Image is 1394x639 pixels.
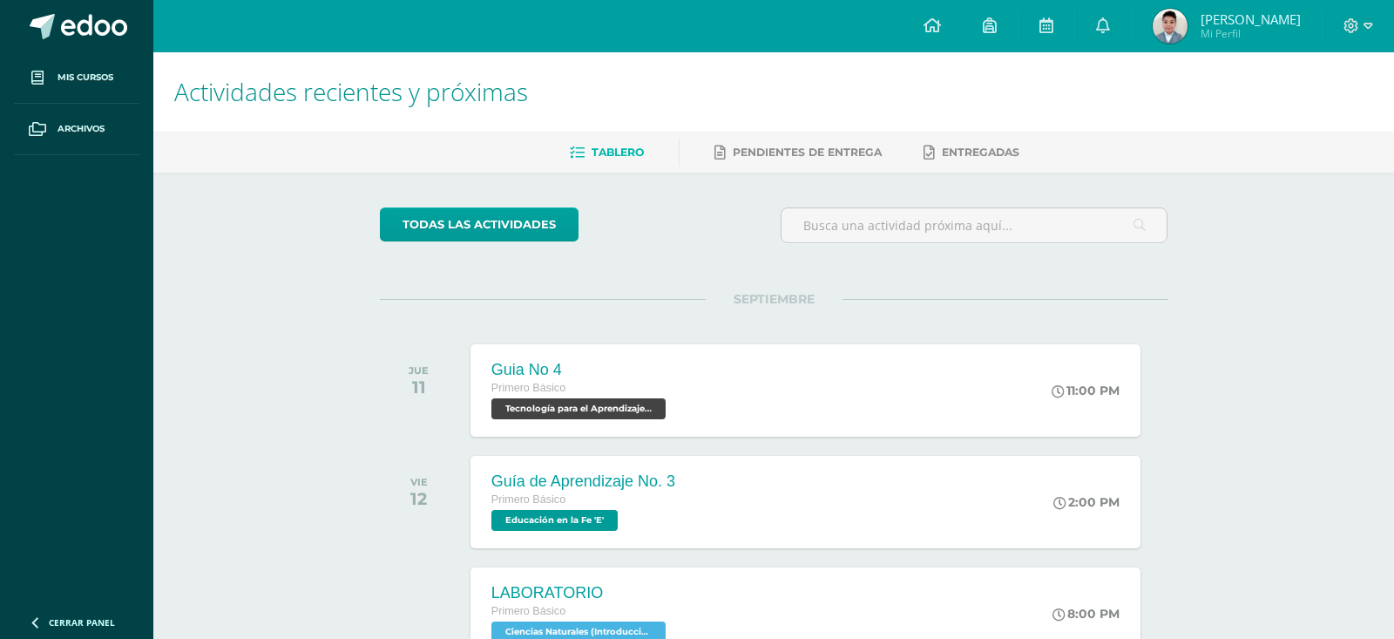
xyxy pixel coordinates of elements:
[1052,606,1120,622] div: 8:00 PM
[1052,383,1120,398] div: 11:00 PM
[1201,26,1301,41] span: Mi Perfil
[14,104,139,155] a: Archivos
[1053,494,1120,510] div: 2:00 PM
[706,291,842,307] span: SEPTIEMBRE
[410,488,428,509] div: 12
[491,510,618,531] span: Educación en la Fe 'E'
[380,207,579,241] a: todas las Actividades
[409,364,429,377] div: JUE
[491,361,670,379] div: Guia No 4
[410,476,428,488] div: VIE
[1201,10,1301,28] span: [PERSON_NAME]
[58,122,105,136] span: Archivos
[1153,9,1188,44] img: 802e057e37c2cd8cc9d181c9f5963865.png
[491,398,666,419] span: Tecnología para el Aprendizaje y la Comunicación (Informática) 'E'
[58,71,113,85] span: Mis cursos
[491,382,565,394] span: Primero Básico
[174,75,528,108] span: Actividades recientes y próximas
[491,584,670,602] div: LABORATORIO
[570,139,644,167] a: Tablero
[733,146,882,159] span: Pendientes de entrega
[924,139,1019,167] a: Entregadas
[592,146,644,159] span: Tablero
[714,139,882,167] a: Pendientes de entrega
[49,616,115,629] span: Cerrar panel
[942,146,1019,159] span: Entregadas
[14,52,139,104] a: Mis cursos
[491,472,675,491] div: Guía de Aprendizaje No. 3
[409,377,429,398] div: 11
[491,493,565,506] span: Primero Básico
[491,605,565,617] span: Primero Básico
[782,208,1167,242] input: Busca una actividad próxima aquí...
